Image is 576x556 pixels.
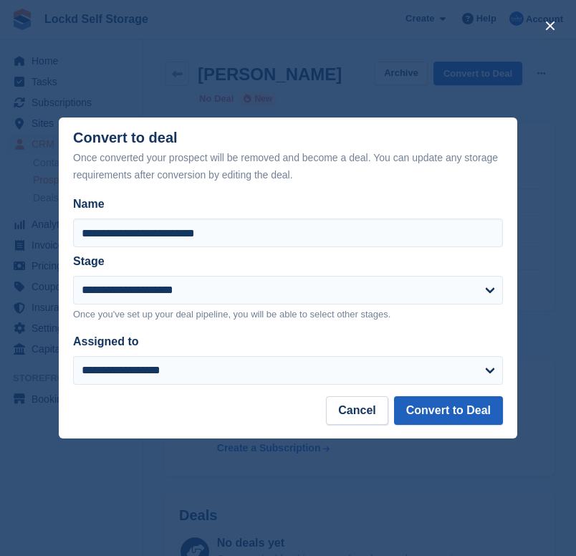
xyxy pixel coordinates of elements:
[73,335,139,347] label: Assigned to
[539,14,562,37] button: close
[326,396,388,425] button: Cancel
[73,307,503,322] p: Once you've set up your deal pipeline, you will be able to select other stages.
[394,396,503,425] button: Convert to Deal
[73,149,503,183] div: Once converted your prospect will be removed and become a deal. You can update any storage requir...
[73,196,503,213] label: Name
[73,255,105,267] label: Stage
[73,130,503,183] div: Convert to deal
